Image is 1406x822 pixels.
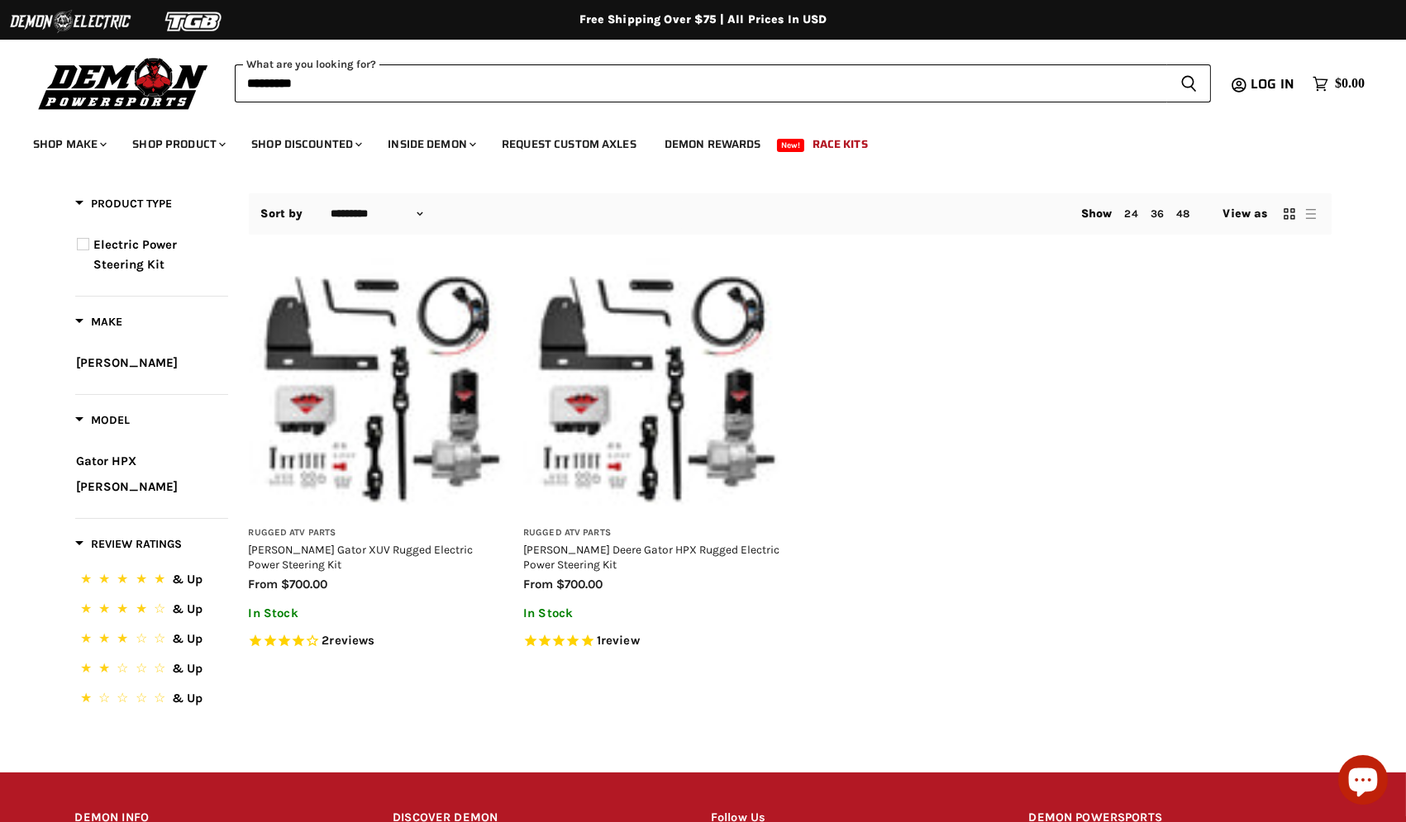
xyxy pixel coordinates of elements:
[235,64,1167,102] input: Search
[75,413,131,427] span: Model
[1081,207,1113,221] span: Show
[601,634,640,649] span: review
[75,536,183,557] button: Filter by Review Ratings
[523,606,782,620] p: In Stock
[75,412,131,433] button: Filter by Model
[1243,77,1304,92] a: Log in
[1304,72,1373,96] a: $0.00
[523,633,782,650] span: Rated 5.0 out of 5 stars 1 reviews
[77,454,137,468] span: Gator HPX
[249,543,474,571] a: [PERSON_NAME] Gator XUV Rugged Electric Power Steering Kit
[94,237,178,272] span: Electric Power Steering Kit
[75,537,183,551] span: Review Ratings
[375,127,486,161] a: Inside Demon
[489,127,649,161] a: Request Custom Axles
[1151,207,1164,220] a: 36
[132,6,256,37] img: TGB Logo 2
[21,121,1361,161] ul: Main menu
[77,599,226,623] button: 4 Stars.
[42,12,1365,27] div: Free Shipping Over $75 | All Prices In USD
[120,127,236,161] a: Shop Product
[652,127,774,161] a: Demon Rewards
[523,577,553,592] span: from
[1176,207,1189,220] a: 48
[1303,206,1319,222] button: list view
[249,527,508,539] h3: Rugged ATV Parts
[556,577,603,592] span: $700.00
[777,139,805,152] span: New!
[8,6,132,37] img: Demon Electric Logo 2
[249,633,508,650] span: Rated 4.0 out of 5 stars 2 reviews
[77,355,179,370] span: [PERSON_NAME]
[597,634,640,649] span: 1 reviews
[800,127,880,161] a: Race Kits
[33,54,214,112] img: Demon Powersports
[75,195,228,734] div: Product filter
[75,196,173,216] button: Filter by Product Type
[77,569,226,593] button: 5 Stars.
[75,315,123,329] span: Make
[77,688,226,712] button: 1 Star.
[1281,206,1298,222] button: grid view
[523,543,779,571] a: [PERSON_NAME] Deere Gator HPX Rugged Electric Power Steering Kit
[75,314,123,335] button: Filter by Make
[1335,76,1365,92] span: $0.00
[77,479,179,494] span: [PERSON_NAME]
[77,658,226,682] button: 2 Stars.
[172,601,203,616] span: & Up
[329,634,374,649] span: reviews
[523,527,782,539] h3: Rugged ATV Parts
[1333,755,1393,809] inbox-online-store-chat: Shopify online store chat
[172,661,203,676] span: & Up
[239,127,372,161] a: Shop Discounted
[235,64,1211,102] form: Product
[322,634,374,649] span: 2 reviews
[249,606,508,620] p: In Stock
[1251,74,1294,94] span: Log in
[77,629,226,653] button: 3 Stars.
[1223,207,1268,221] span: View as
[249,577,279,592] span: from
[172,631,203,646] span: & Up
[249,256,508,515] a: John Deere Gator XUV Rugged Electric Power Steering Kit
[282,577,328,592] span: $700.00
[172,691,203,706] span: & Up
[21,127,117,161] a: Shop Make
[1167,64,1211,102] button: Search
[523,256,782,515] a: John Deere Gator HPX Rugged Electric Power Steering Kit
[172,572,203,587] span: & Up
[1125,207,1138,220] a: 24
[75,197,173,211] span: Product Type
[261,207,303,221] label: Sort by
